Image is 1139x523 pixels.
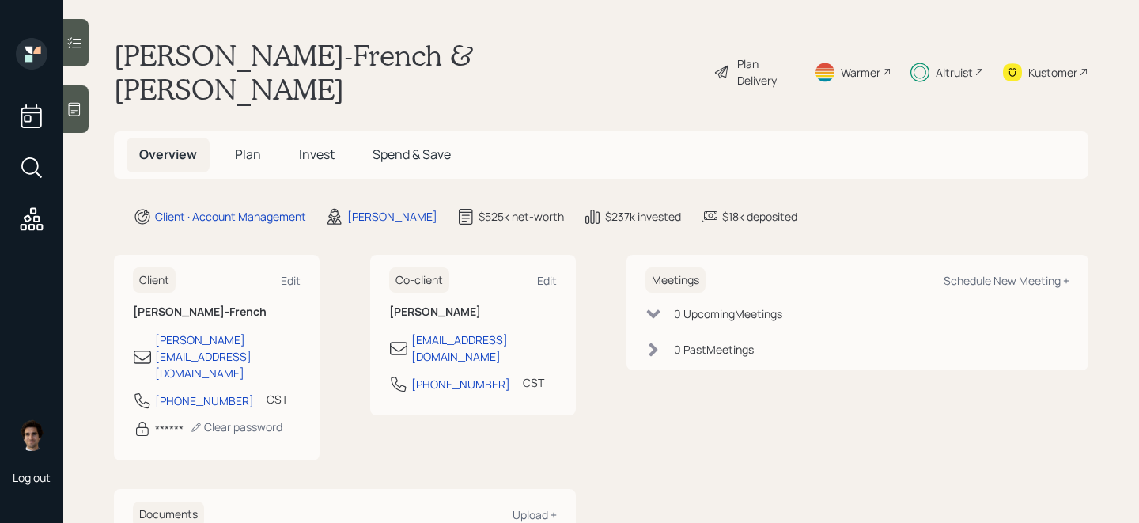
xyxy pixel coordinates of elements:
div: Edit [537,273,557,288]
div: $237k invested [605,208,681,225]
div: [PHONE_NUMBER] [155,392,254,409]
h1: [PERSON_NAME]-French & [PERSON_NAME] [114,38,701,106]
div: Schedule New Meeting + [944,273,1069,288]
h6: [PERSON_NAME]-French [133,305,301,319]
div: Log out [13,470,51,485]
div: 0 Upcoming Meeting s [674,305,782,322]
div: 0 Past Meeting s [674,341,754,358]
span: Overview [139,146,197,163]
div: Warmer [841,64,880,81]
div: [PERSON_NAME] [347,208,437,225]
div: Clear password [190,419,282,434]
div: Edit [281,273,301,288]
div: Altruist [936,64,973,81]
h6: Meetings [645,267,706,294]
div: Kustomer [1028,64,1077,81]
div: $525k net-worth [479,208,564,225]
div: CST [267,391,288,407]
span: Spend & Save [373,146,451,163]
div: Plan Delivery [737,55,795,89]
div: [PERSON_NAME][EMAIL_ADDRESS][DOMAIN_NAME] [155,332,301,381]
div: Upload + [513,507,557,522]
div: Client · Account Management [155,208,306,225]
h6: Co-client [389,267,449,294]
img: harrison-schaefer-headshot-2.png [16,419,47,451]
h6: Client [133,267,176,294]
div: [EMAIL_ADDRESS][DOMAIN_NAME] [411,332,557,365]
span: Plan [235,146,261,163]
h6: [PERSON_NAME] [389,305,557,319]
div: $18k deposited [722,208,797,225]
div: [PHONE_NUMBER] [411,376,510,392]
span: Invest [299,146,335,163]
div: CST [523,374,544,391]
